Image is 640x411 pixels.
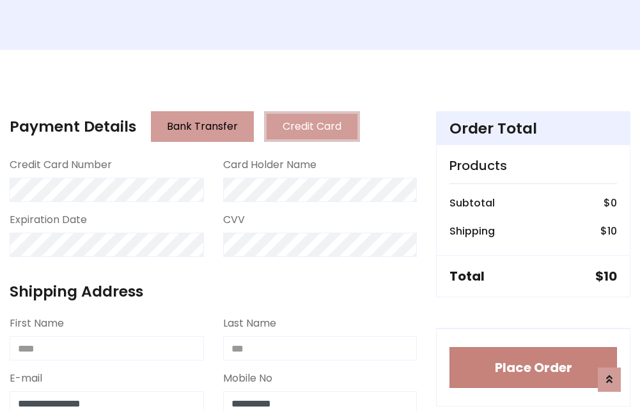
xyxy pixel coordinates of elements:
[449,268,485,284] h5: Total
[449,158,617,173] h5: Products
[604,197,617,209] h6: $
[223,316,276,331] label: Last Name
[449,347,617,388] button: Place Order
[449,197,495,209] h6: Subtotal
[604,267,617,285] span: 10
[10,212,87,228] label: Expiration Date
[223,371,272,386] label: Mobile No
[10,283,417,300] h4: Shipping Address
[595,268,617,284] h5: $
[10,157,112,173] label: Credit Card Number
[10,316,64,331] label: First Name
[10,118,136,136] h4: Payment Details
[264,111,360,142] button: Credit Card
[607,224,617,238] span: 10
[611,196,617,210] span: 0
[449,225,495,237] h6: Shipping
[151,111,254,142] button: Bank Transfer
[223,212,245,228] label: CVV
[223,157,316,173] label: Card Holder Name
[600,225,617,237] h6: $
[449,120,617,137] h4: Order Total
[10,371,42,386] label: E-mail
